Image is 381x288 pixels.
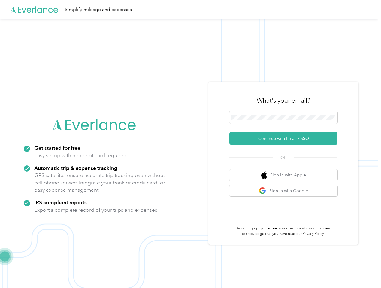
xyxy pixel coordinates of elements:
div: Simplify mileage and expenses [65,6,132,13]
img: apple logo [261,171,267,179]
span: OR [273,154,294,161]
h3: What's your email? [257,96,310,105]
strong: IRS compliant reports [34,199,87,205]
strong: Automatic trip & expense tracking [34,165,117,171]
p: Export a complete record of your trips and expenses. [34,206,159,214]
button: apple logoSign in with Apple [229,169,337,181]
a: Privacy Policy [303,232,324,236]
button: Continue with Email / SSO [229,132,337,145]
img: google logo [259,187,266,195]
p: Easy set up with no credit card required [34,152,127,159]
a: Terms and Conditions [288,226,324,231]
button: google logoSign in with Google [229,185,337,197]
p: GPS satellites ensure accurate trip tracking even without cell phone service. Integrate your bank... [34,172,165,194]
strong: Get started for free [34,145,80,151]
p: By signing up, you agree to our and acknowledge that you have read our . [229,226,337,236]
